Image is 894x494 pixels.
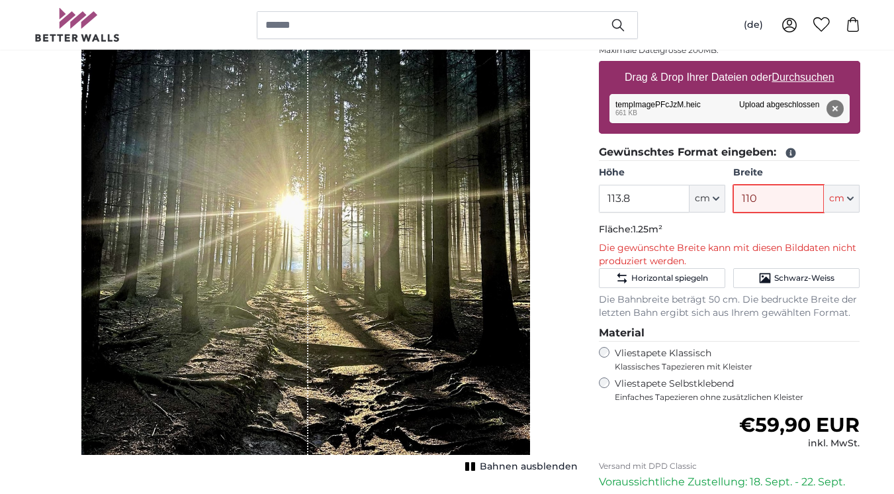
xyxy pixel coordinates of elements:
[615,347,849,372] label: Vliestapete Klassisch
[695,192,710,205] span: cm
[739,437,860,450] div: inkl. MwSt.
[599,325,860,342] legend: Material
[599,144,860,161] legend: Gewünschtes Format eingeben:
[615,377,860,403] label: Vliestapete Selbstklebend
[619,64,840,91] label: Drag & Drop Ihrer Dateien oder
[599,474,860,490] p: Voraussichtliche Zustellung: 18. Sept. - 22. Sept.
[461,458,578,476] button: Bahnen ausblenden
[599,223,860,236] p: Fläche:
[599,166,725,179] label: Höhe
[599,45,860,56] p: Maximale Dateigrösse 200MB.
[774,273,834,283] span: Schwarz-Weiss
[824,185,860,213] button: cm
[480,460,578,473] span: Bahnen ausblenden
[599,268,725,288] button: Horizontal spiegeln
[615,362,849,372] span: Klassisches Tapezieren mit Kleister
[633,223,662,235] span: 1.25m²
[772,72,834,83] u: Durchsuchen
[733,13,774,37] button: (de)
[599,461,860,471] p: Versand mit DPD Classic
[599,293,860,320] p: Die Bahnbreite beträgt 50 cm. Die bedruckte Breite der letzten Bahn ergibt sich aus Ihrem gewählt...
[631,273,708,283] span: Horizontal spiegeln
[34,8,120,42] img: Betterwalls
[733,268,860,288] button: Schwarz-Weiss
[829,192,844,205] span: cm
[739,413,860,437] span: €59,90 EUR
[690,185,725,213] button: cm
[615,392,860,403] span: Einfaches Tapezieren ohne zusätzlichen Kleister
[733,166,860,179] label: Breite
[599,242,860,268] p: Die gewünschte Breite kann mit diesen Bilddaten nicht produziert werden.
